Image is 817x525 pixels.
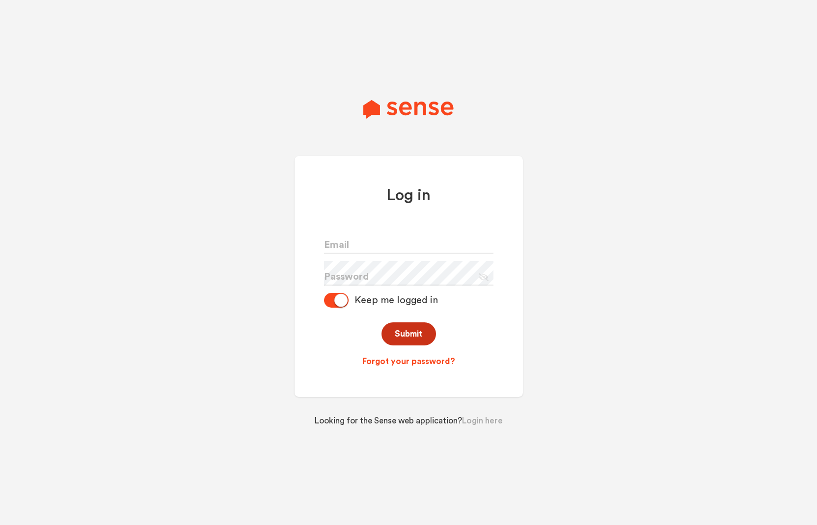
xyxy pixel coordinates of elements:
[292,407,525,427] div: Looking for the Sense web application?
[462,417,503,425] a: Login here
[324,185,493,206] h1: Log in
[349,294,438,306] div: Keep me logged in
[381,322,436,345] button: Submit
[363,100,453,118] img: Sense Logo
[324,356,493,367] a: Forgot your password?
